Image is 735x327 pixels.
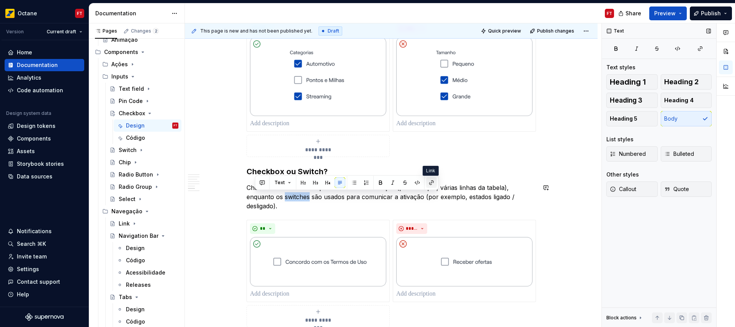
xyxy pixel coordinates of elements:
[119,159,131,166] div: Chip
[2,5,87,21] button: OctaneFT
[654,10,676,17] span: Preview
[126,281,151,289] div: Releases
[114,132,181,144] a: Código
[17,278,60,286] div: Contact support
[6,29,24,35] div: Version
[106,217,181,230] a: Link
[664,96,694,104] span: Heading 4
[610,96,642,104] span: Heading 3
[626,10,641,17] span: Share
[5,132,84,145] a: Components
[119,110,145,117] div: Checkbox
[126,122,145,129] div: Design
[114,303,181,316] a: Design
[607,10,612,16] div: FT
[106,291,181,303] a: Tabs
[664,150,694,158] span: Bulleted
[528,26,578,36] button: Publish changes
[106,107,181,119] a: Checkbox
[114,119,181,132] a: DesignFT
[119,183,152,191] div: Radio Group
[396,237,532,286] img: e51479fc-748f-4166-8001-f3b12ac1cb65.png
[119,195,136,203] div: Select
[5,9,15,18] img: e8093afa-4b23-4413-bf51-00cde92dbd3f.png
[119,85,144,93] div: Text field
[18,10,37,17] div: Octane
[126,257,145,264] div: Código
[17,227,52,235] div: Notifications
[396,37,532,116] img: 93ff816c-ff01-42b8-9fa0-27cc421ceceb.png
[690,7,732,20] button: Publish
[606,171,639,178] div: Other styles
[5,158,84,170] a: Storybook stories
[99,34,181,46] a: Animação
[661,181,712,197] button: Quote
[25,313,64,321] svg: Supernova Logo
[119,171,153,178] div: Radio Button
[661,146,712,162] button: Bulleted
[126,269,165,276] div: Acessibilidade
[99,205,181,217] div: Navegação
[610,185,636,193] span: Callout
[95,28,117,34] div: Pages
[271,177,294,188] button: Text
[661,93,712,108] button: Heading 4
[106,230,181,242] a: Navigation Bar
[606,181,658,197] button: Callout
[77,10,82,16] div: FT
[423,166,439,176] div: Link
[106,95,181,107] a: Pin Code
[5,276,84,288] button: Contact support
[649,7,687,20] button: Preview
[250,37,386,116] img: b8774e18-f7a8-4ead-b08a-131185aa018d.png
[17,291,29,298] div: Help
[153,28,159,34] span: 2
[17,240,46,248] div: Search ⌘K
[106,168,181,181] a: Radio Button
[104,48,138,56] div: Components
[606,146,658,162] button: Numbered
[111,60,128,68] div: Ações
[126,134,145,142] div: Código
[119,293,132,301] div: Tabs
[537,28,574,34] span: Publish changes
[5,84,84,96] a: Code automation
[5,170,84,183] a: Data sources
[664,185,689,193] span: Quote
[5,46,84,59] a: Home
[610,150,646,158] span: Numbered
[17,61,58,69] div: Documentation
[5,225,84,237] button: Notifications
[606,93,658,108] button: Heading 3
[17,265,39,273] div: Settings
[114,242,181,254] a: Design
[5,288,84,301] button: Help
[114,267,181,279] a: Acessibilidade
[106,144,181,156] a: Switch
[99,70,181,83] div: Inputs
[106,156,181,168] a: Chip
[610,78,646,86] span: Heading 1
[606,315,637,321] div: Block actions
[174,122,177,129] div: FT
[106,193,181,205] a: Select
[95,10,168,17] div: Documentation
[5,263,84,275] a: Settings
[111,208,142,215] div: Navegação
[119,146,137,154] div: Switch
[126,318,145,325] div: Código
[131,28,159,34] div: Changes
[5,238,84,250] button: Search ⌘K
[5,72,84,84] a: Analytics
[111,36,138,44] div: Animação
[111,73,128,80] div: Inputs
[200,28,312,34] span: This page is new and has not been published yet.
[606,312,644,323] div: Block actions
[17,135,51,142] div: Components
[247,166,536,177] h3: Checkbox ou Switch?
[17,122,56,130] div: Design tokens
[250,237,386,286] img: 867601d2-2cb6-4e16-945f-9d7240ad4f57.png
[606,74,658,90] button: Heading 1
[17,160,64,168] div: Storybook stories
